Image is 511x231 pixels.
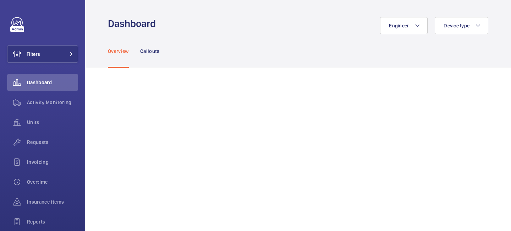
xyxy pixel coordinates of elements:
span: Invoicing [27,159,78,166]
span: Engineer [389,23,409,28]
span: Reports [27,218,78,225]
span: Activity Monitoring [27,99,78,106]
h1: Dashboard [108,17,160,30]
span: Device type [444,23,469,28]
span: Overtime [27,178,78,186]
span: Units [27,119,78,126]
p: Callouts [140,48,160,55]
span: Dashboard [27,79,78,86]
button: Engineer [380,17,428,34]
button: Filters [7,45,78,63]
p: Overview [108,48,129,55]
span: Filters [27,50,40,58]
span: Insurance items [27,198,78,205]
span: Requests [27,139,78,146]
button: Device type [435,17,488,34]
